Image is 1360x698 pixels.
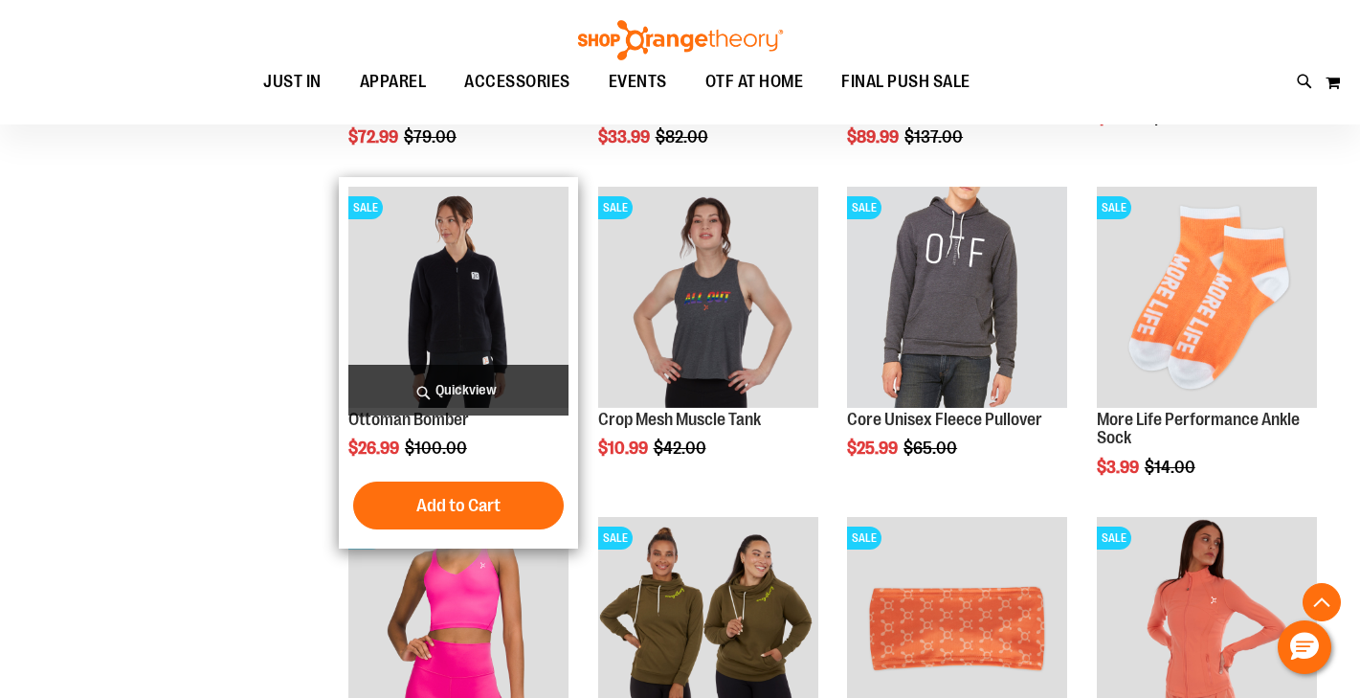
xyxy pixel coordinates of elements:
img: Product image for Ottoman Bomber [348,187,569,407]
a: APPAREL [341,60,446,104]
a: Quickview [348,365,569,416]
a: Crop Mesh Muscle Tank [598,410,761,429]
span: EVENTS [609,60,667,103]
a: Product image for Core Unisex Fleece PulloverSALE [847,187,1067,410]
span: $26.99 [348,439,402,458]
span: ACCESSORIES [464,60,570,103]
span: SALE [847,196,881,219]
div: product [589,177,828,507]
span: $65.00 [903,439,960,458]
span: $79.00 [404,127,459,146]
a: Product image for Crop Mesh Muscle TankSALE [598,187,818,410]
button: Back To Top [1303,583,1341,621]
button: Hello, have a question? Let’s chat. [1278,620,1331,674]
span: $33.99 [598,127,653,146]
span: FINAL PUSH SALE [841,60,970,103]
span: $42.00 [654,439,709,458]
span: $14.00 [1145,458,1198,477]
a: OTF AT HOME [686,60,823,104]
span: SALE [847,527,881,550]
a: ACCESSORIES [445,60,590,104]
a: Core Unisex Fleece Pullover [847,410,1042,429]
a: FINAL PUSH SALE [822,60,990,103]
a: Ottoman Bomber [348,410,469,429]
div: product [837,177,1077,507]
span: JUST IN [263,60,322,103]
span: $89.99 [847,127,902,146]
button: Add to Cart [353,482,564,529]
img: Product image for Core Unisex Fleece Pullover [847,187,1067,407]
div: product [1087,177,1327,526]
span: OTF AT HOME [705,60,804,103]
div: product [339,177,578,549]
a: JUST IN [244,60,341,104]
span: $10.99 [598,439,651,458]
span: SALE [348,196,383,219]
a: Product image for Ottoman BomberSALE [348,187,569,410]
span: SALE [1097,196,1131,219]
a: Product image for More Life Performance Ankle SockSALE [1097,187,1317,410]
span: $72.99 [348,127,401,146]
span: $25.99 [847,439,901,458]
span: SALE [1097,527,1131,550]
a: EVENTS [590,60,686,104]
span: SALE [598,196,633,219]
span: APPAREL [360,60,427,103]
img: Shop Orangetheory [575,20,786,60]
span: SALE [598,527,633,550]
span: $3.99 [1097,458,1142,477]
span: Add to Cart [416,495,501,516]
span: $137.00 [904,127,966,146]
img: Product image for More Life Performance Ankle Sock [1097,187,1317,407]
span: $100.00 [405,439,470,458]
span: $82.00 [656,127,711,146]
img: Product image for Crop Mesh Muscle Tank [598,187,818,407]
a: More Life Performance Ankle Sock [1097,410,1300,448]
